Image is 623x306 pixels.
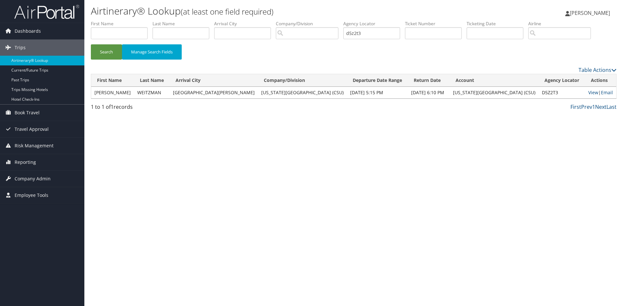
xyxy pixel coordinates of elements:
span: Company Admin [15,171,51,187]
label: Arrival City [214,20,276,27]
a: 1 [592,103,595,110]
td: | [585,87,616,98]
th: Company/Division [258,74,347,87]
td: [DATE] 5:15 PM [347,87,408,98]
span: Employee Tools [15,187,48,203]
h1: Airtinerary® Lookup [91,4,441,18]
label: Airline [528,20,596,27]
span: [PERSON_NAME] [570,9,610,17]
th: Return Date: activate to sort column ascending [408,74,450,87]
a: View [588,89,598,96]
img: airportal-logo.png [14,4,79,19]
label: Last Name [153,20,214,27]
td: D5Z2T3 [539,87,585,98]
span: Risk Management [15,138,54,154]
td: [US_STATE][GEOGRAPHIC_DATA] (CSU) [450,87,539,98]
td: [DATE] 6:10 PM [408,87,450,98]
div: 1 to 1 of records [91,103,215,114]
label: First Name [91,20,153,27]
a: Prev [581,103,592,110]
td: WEITZMAN [134,87,170,98]
a: Last [606,103,617,110]
span: Travel Approval [15,121,49,137]
a: First [570,103,581,110]
label: Company/Division [276,20,343,27]
th: Agency Locator: activate to sort column ascending [539,74,585,87]
span: 1 [111,103,114,110]
button: Search [91,44,122,60]
th: Actions [585,74,616,87]
a: [PERSON_NAME] [565,3,617,23]
button: Manage Search Fields [122,44,182,60]
a: Next [595,103,606,110]
a: Email [601,89,613,96]
td: [GEOGRAPHIC_DATA][PERSON_NAME] [170,87,258,98]
td: [US_STATE][GEOGRAPHIC_DATA] (CSU) [258,87,347,98]
td: [PERSON_NAME] [91,87,134,98]
th: Arrival City: activate to sort column ascending [170,74,258,87]
th: Account: activate to sort column ascending [450,74,539,87]
a: Table Actions [579,66,617,74]
label: Agency Locator [343,20,405,27]
span: Dashboards [15,23,41,39]
th: Departure Date Range: activate to sort column ascending [347,74,408,87]
label: Ticket Number [405,20,467,27]
span: Book Travel [15,105,40,121]
th: First Name: activate to sort column ascending [91,74,134,87]
label: Ticketing Date [467,20,528,27]
span: Reporting [15,154,36,170]
span: Trips [15,40,26,56]
th: Last Name: activate to sort column ascending [134,74,170,87]
small: (at least one field required) [181,6,274,17]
